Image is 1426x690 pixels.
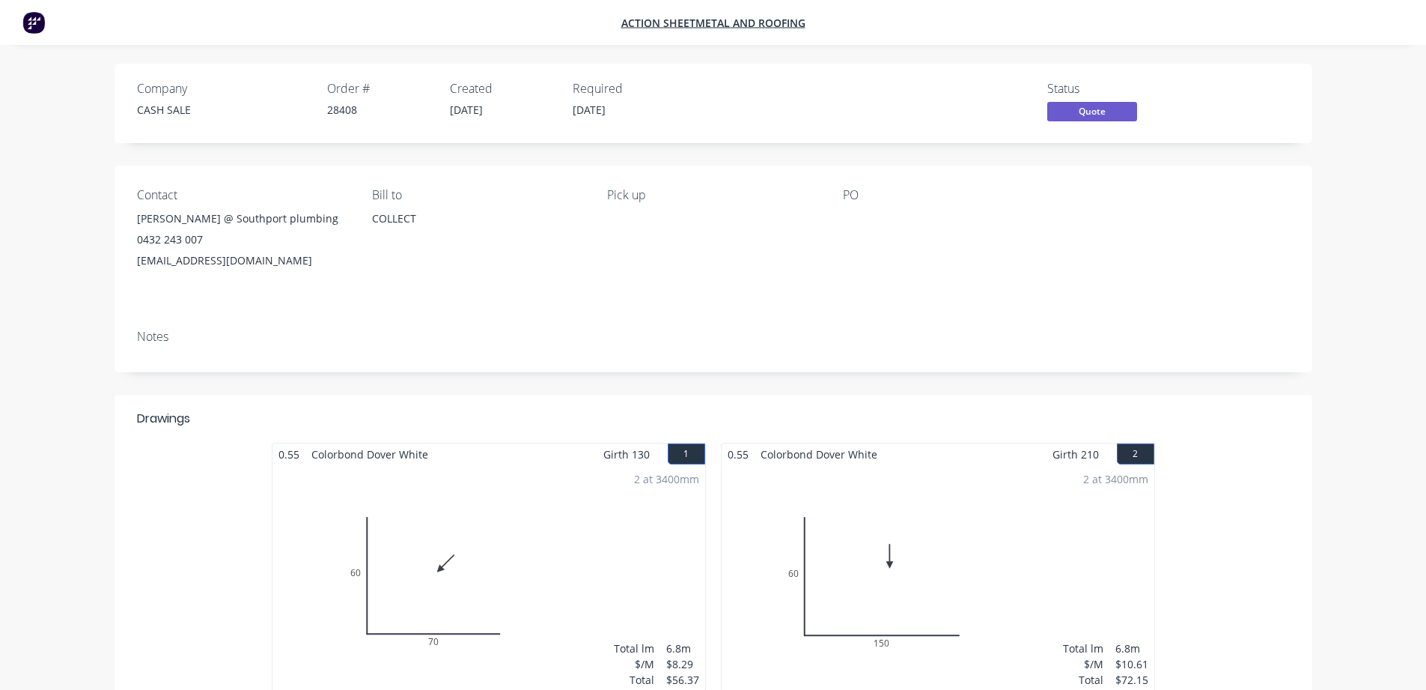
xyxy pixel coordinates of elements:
div: 6.8m [1115,641,1148,656]
span: [DATE] [573,103,606,117]
a: Action Sheetmetal and Roofing [621,16,805,30]
div: [PERSON_NAME] @ Southport plumbing0432 243 007[EMAIL_ADDRESS][DOMAIN_NAME] [137,208,348,271]
div: $/M [614,656,654,672]
div: 28408 [327,102,432,118]
div: Total lm [614,641,654,656]
div: PO [843,188,1054,202]
div: Order # [327,82,432,96]
div: $10.61 [1115,656,1148,672]
span: [DATE] [450,103,483,117]
div: COLLECT [372,208,583,256]
div: Total lm [1063,641,1103,656]
div: [EMAIL_ADDRESS][DOMAIN_NAME] [137,250,348,271]
div: Status [1047,82,1160,96]
button: 2 [1117,444,1154,464]
div: Company [137,82,309,96]
div: Pick up [607,188,818,202]
div: 6.8m [666,641,699,656]
div: Notes [137,330,1290,344]
div: $/M [1063,656,1103,672]
div: $8.29 [666,656,699,672]
div: $56.37 [666,672,699,688]
div: 2 at 3400mm [634,471,699,487]
span: Colorbond Dover White [755,444,883,465]
img: Factory [22,11,45,34]
div: Bill to [372,188,583,202]
span: Girth 130 [603,444,650,465]
span: 0.55 [722,444,755,465]
div: 0432 243 007 [137,229,348,250]
span: Quote [1047,102,1137,121]
div: [PERSON_NAME] @ Southport plumbing [137,208,348,229]
button: 1 [668,444,705,464]
div: Required [573,82,677,96]
div: Total [614,672,654,688]
div: Contact [137,188,348,202]
div: COLLECT [372,208,583,229]
div: CASH SALE [137,102,309,118]
span: 0.55 [272,444,305,465]
div: 2 at 3400mm [1083,471,1148,487]
span: Girth 210 [1052,444,1099,465]
div: Total [1063,672,1103,688]
div: Created [450,82,555,96]
div: Drawings [137,410,190,428]
div: $72.15 [1115,672,1148,688]
span: Colorbond Dover White [305,444,434,465]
